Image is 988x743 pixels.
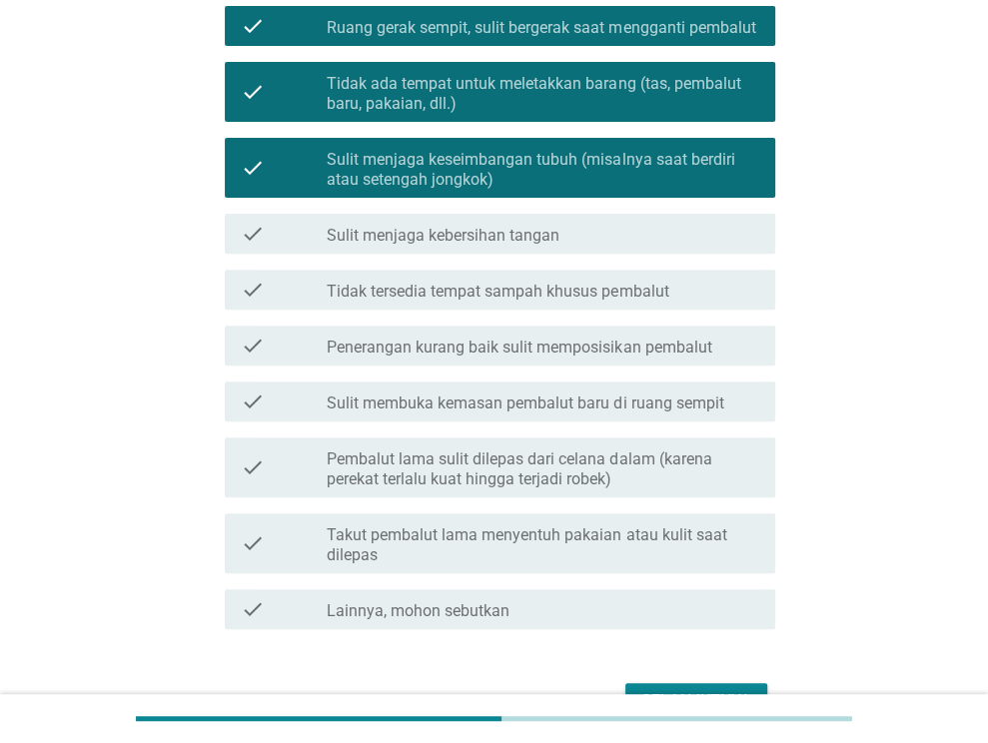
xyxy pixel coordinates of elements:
[241,389,265,413] i: check
[241,146,265,190] i: check
[327,150,759,190] label: Sulit menjaga keseimbangan tubuh (misalnya saat berdiri atau setengah jongkok)
[327,226,559,246] label: Sulit menjaga kebersihan tangan
[327,74,759,114] label: Tidak ada tempat untuk meletakkan barang (tas, pembalut baru, pakaian, dll.)
[327,393,723,413] label: Sulit membuka kemasan pembalut baru di ruang sempit
[241,70,265,114] i: check
[241,521,265,565] i: check
[327,449,759,489] label: Pembalut lama sulit dilepas dari celana dalam (karena perekat terlalu kuat hingga terjadi robek)
[327,601,509,621] label: Lainnya, mohon sebutkan
[241,445,265,489] i: check
[327,525,759,565] label: Takut pembalut lama menyentuh pakaian atau kulit saat dilepas
[625,683,767,719] button: Selanjutnya
[327,18,755,38] label: Ruang gerak sempit, sulit bergerak saat mengganti pembalut
[241,334,265,358] i: check
[327,282,668,302] label: Tidak tersedia tempat sampah khusus pembalut
[641,689,751,713] div: Selanjutnya
[241,222,265,246] i: check
[241,14,265,38] i: check
[327,338,711,358] label: Penerangan kurang baik sulit memposisikan pembalut
[241,278,265,302] i: check
[241,597,265,621] i: check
